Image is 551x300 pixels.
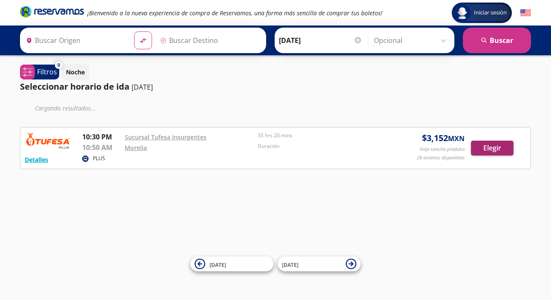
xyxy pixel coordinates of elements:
[61,64,89,80] button: Noche
[125,133,207,141] a: Sucursal Tufesa Insurgentes
[471,8,510,17] span: Iniciar sesión
[190,257,273,272] button: [DATE]
[132,82,153,92] p: [DATE]
[279,30,362,51] input: Elegir Fecha
[87,9,382,17] em: ¡Bienvenido a la nueva experiencia de compra de Reservamos, una forma más sencilla de comprar tus...
[278,257,361,272] button: [DATE]
[23,30,127,51] input: Buscar Origen
[66,68,85,76] p: Noche
[417,154,465,161] p: 28 asientos disponibles
[463,28,531,53] button: Buscar
[419,146,465,153] p: Viaje sencillo p/adulto
[82,142,121,153] p: 10:50 AM
[37,67,57,77] p: Filtros
[448,134,465,143] small: MXN
[25,132,72,149] img: RESERVAMOS
[25,155,48,164] button: Detalles
[258,142,386,150] p: Duración
[57,62,60,69] span: 0
[82,132,121,142] p: 10:30 PM
[20,5,84,18] i: Brand Logo
[422,132,465,144] span: $ 3,152
[125,144,147,152] a: Morelia
[20,80,129,93] p: Seleccionar horario de ida
[157,30,261,51] input: Buscar Destino
[20,65,59,79] button: 0Filtros
[20,5,84,20] a: Brand Logo
[93,155,105,162] p: PLUS
[471,141,514,156] button: Elegir
[35,104,96,112] em: Cargando resultados ...
[374,30,450,51] input: Opcional
[520,8,531,18] button: English
[282,261,298,268] span: [DATE]
[258,132,386,139] p: 35 hrs 20 mins
[209,261,226,268] span: [DATE]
